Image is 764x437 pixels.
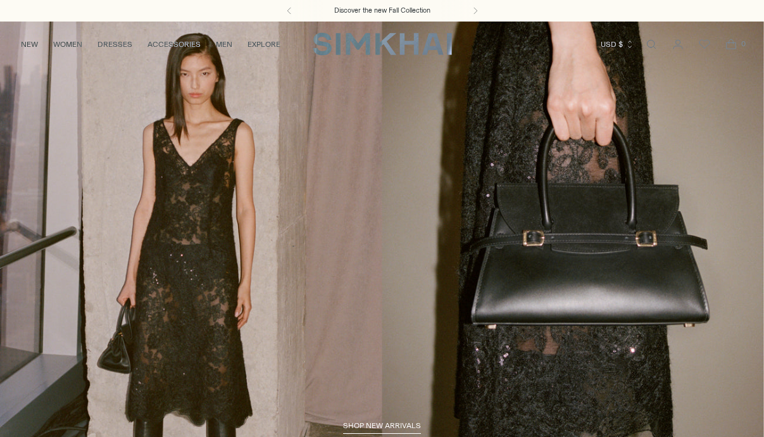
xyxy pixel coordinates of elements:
span: 0 [737,38,749,49]
a: ACCESSORIES [147,30,201,58]
a: shop new arrivals [343,421,421,434]
a: Go to the account page [665,32,691,57]
a: Discover the new Fall Collection [334,6,430,16]
a: EXPLORE [247,30,280,58]
a: DRESSES [97,30,132,58]
span: shop new arrivals [343,421,421,430]
a: MEN [216,30,232,58]
a: NEW [21,30,38,58]
a: SIMKHAI [313,32,452,56]
a: WOMEN [53,30,82,58]
button: USD $ [601,30,634,58]
a: Wishlist [692,32,717,57]
a: Open cart modal [718,32,744,57]
a: Open search modal [639,32,664,57]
